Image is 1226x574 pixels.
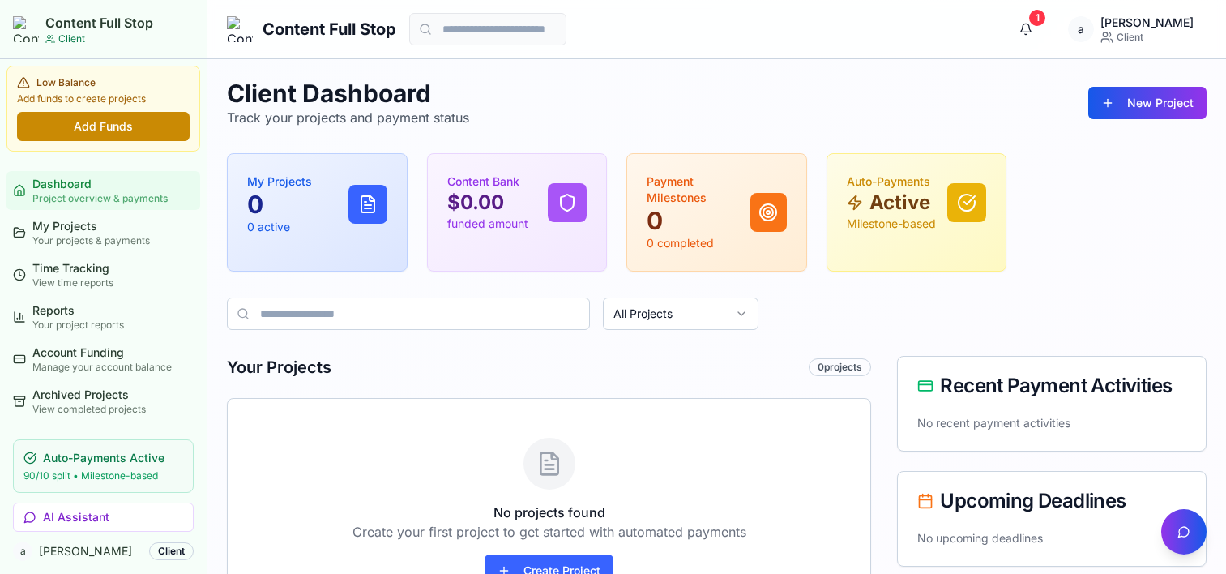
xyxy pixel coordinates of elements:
[6,340,200,379] a: Account FundingManage your account balance
[6,382,200,421] a: Archived ProjectsView completed projects
[847,173,936,190] p: Auto-Payments
[32,319,194,332] div: Your project reports
[58,32,85,45] p: Client
[32,192,194,205] div: Project overview & payments
[847,216,936,232] p: Milestone-based
[447,216,528,232] p: funded amount
[267,522,831,542] p: Create your first project to get started with automated payments
[917,415,1186,431] p: No recent payment activities
[1029,10,1045,26] div: 1
[36,76,96,89] span: Low Balance
[32,276,194,289] div: View time reports
[227,108,469,127] p: Track your projects and payment status
[6,213,200,252] a: My ProjectsYour projects & payments
[23,469,183,482] p: 90/10 split • Milestone-based
[447,173,528,190] p: Content Bank
[267,503,831,522] h3: No projects found
[32,387,194,403] div: Archived Projects
[1055,13,1207,45] button: a[PERSON_NAME] Client
[247,173,312,190] p: My Projects
[32,176,194,192] div: Dashboard
[43,450,164,466] span: Auto-Payments Active
[227,16,253,42] img: Content Full Stop Logo
[32,345,194,361] div: Account Funding
[32,302,194,319] div: Reports
[32,361,194,374] div: Manage your account balance
[647,235,750,251] p: 0 completed
[13,503,194,532] button: AI Assistant
[32,403,194,416] div: View completed projects
[247,190,312,219] p: 0
[1100,31,1194,44] div: Client
[227,356,331,379] h2: Your Projects
[869,190,930,216] span: Active
[13,542,32,561] span: a
[149,542,194,560] div: Client
[1100,15,1194,31] div: [PERSON_NAME]
[32,234,194,247] div: Your projects & payments
[32,260,194,276] div: Time Tracking
[917,530,1186,546] p: No upcoming deadlines
[1068,16,1094,42] span: a
[6,298,200,336] a: ReportsYour project reports
[917,491,1186,511] div: Upcoming Deadlines
[227,79,469,108] h1: Client Dashboard
[247,219,312,235] p: 0 active
[647,173,750,206] p: Payment Milestones
[32,218,194,234] div: My Projects
[447,190,528,216] p: $0.00
[263,18,396,41] h1: Content Full Stop
[809,358,871,376] div: 0 projects
[45,13,153,32] h2: Content Full Stop
[6,255,200,294] a: Time TrackingView time reports
[39,543,143,559] span: [PERSON_NAME]
[6,171,200,210] a: DashboardProject overview & payments
[17,118,190,134] a: Add Funds
[17,92,190,105] p: Add funds to create projects
[647,206,750,235] p: 0
[13,16,39,42] img: Content Full Stop Logo
[17,112,190,141] button: Add Funds
[1010,13,1042,45] button: 1
[1088,87,1207,119] button: New Project
[917,376,1186,396] div: Recent Payment Activities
